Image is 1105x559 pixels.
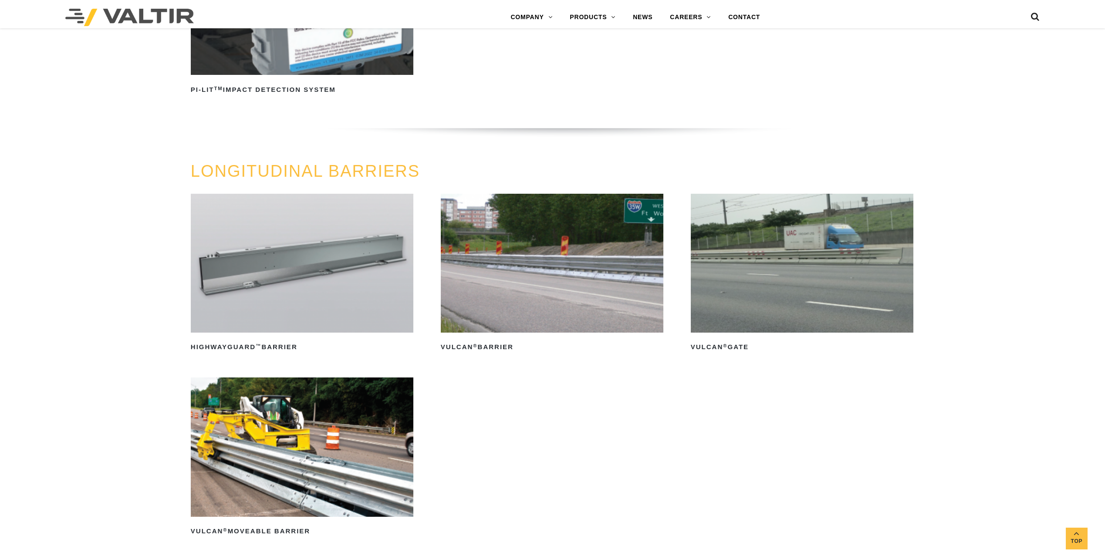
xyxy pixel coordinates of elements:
h2: Vulcan Moveable Barrier [191,525,413,539]
a: HighwayGuard™Barrier [191,194,413,354]
img: Valtir [65,9,194,26]
a: NEWS [624,9,661,26]
span: Top [1066,536,1088,546]
a: Vulcan®Barrier [441,194,663,354]
sup: ® [223,527,227,532]
a: CONTACT [720,9,769,26]
a: Vulcan®Moveable Barrier [191,377,413,538]
a: COMPANY [502,9,561,26]
sup: ® [723,343,727,348]
a: LONGITUDINAL BARRIERS [191,162,420,180]
a: CAREERS [661,9,720,26]
h2: HighwayGuard Barrier [191,340,413,354]
a: PRODUCTS [561,9,624,26]
a: Top [1066,528,1088,549]
h2: PI-LIT Impact Detection System [191,83,413,97]
h2: Vulcan Barrier [441,340,663,354]
sup: ™ [256,343,261,348]
a: Vulcan®Gate [691,194,913,354]
sup: TM [214,86,223,91]
sup: ® [473,343,477,348]
h2: Vulcan Gate [691,340,913,354]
